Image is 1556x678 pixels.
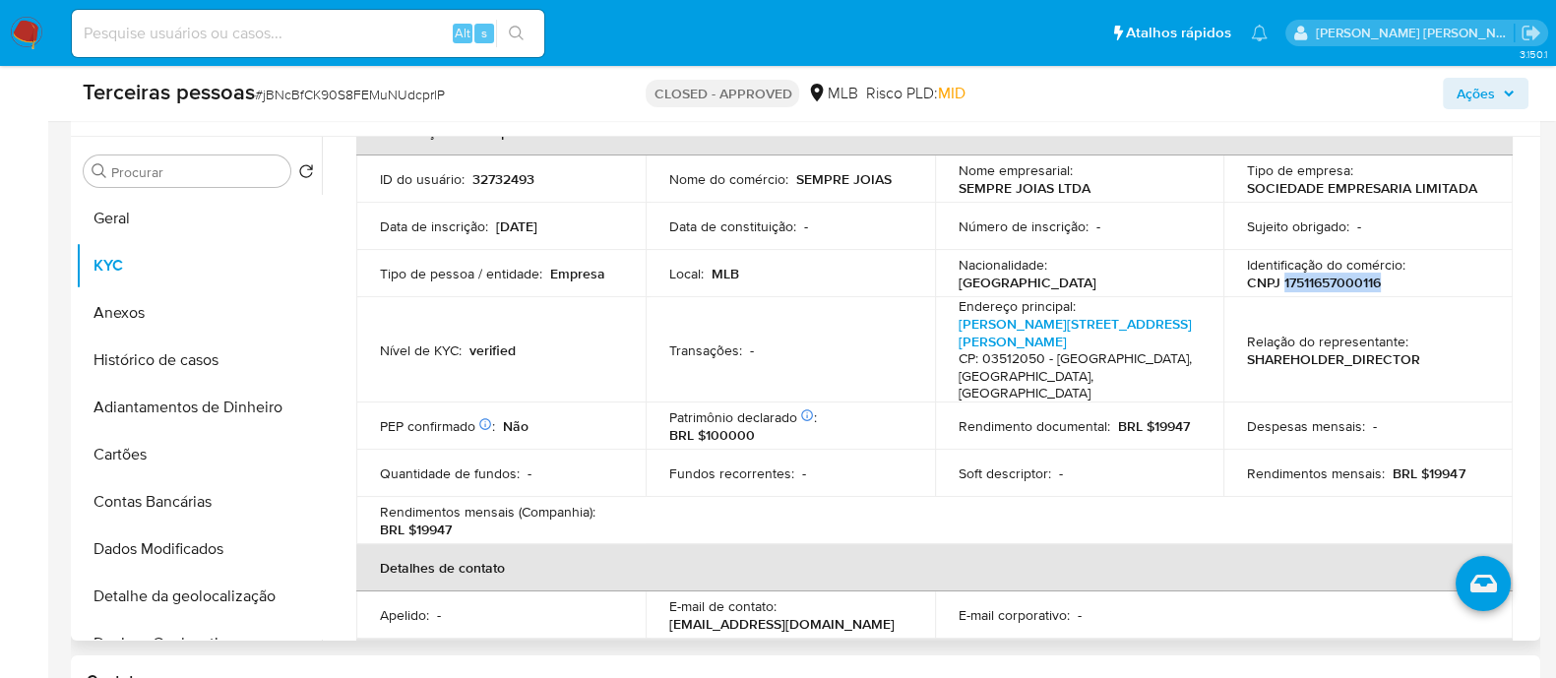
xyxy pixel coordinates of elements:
[1521,23,1541,43] a: Sair
[1059,464,1063,482] p: -
[1316,24,1515,42] p: anna.almeida@mercadopago.com.br
[669,170,788,188] p: Nome do comércio :
[380,521,452,538] p: BRL $19947
[1373,417,1377,435] p: -
[76,384,322,431] button: Adiantamentos de Dinheiro
[669,265,704,282] p: Local :
[76,431,322,478] button: Cartões
[1457,78,1495,109] span: Ações
[455,24,470,42] span: Alt
[1247,350,1420,368] p: SHAREHOLDER_DIRECTOR
[380,265,542,282] p: Tipo de pessoa / entidade :
[1078,606,1082,624] p: -
[865,83,965,104] span: Risco PLD:
[959,179,1090,197] p: SEMPRE JOIAS LTDA
[959,161,1073,179] p: Nome empresarial :
[550,265,605,282] p: Empresa
[669,464,794,482] p: Fundos recorrentes :
[959,274,1096,291] p: [GEOGRAPHIC_DATA]
[1393,464,1464,482] p: BRL $19947
[503,417,529,435] p: Não
[959,256,1047,274] p: Nacionalidade :
[83,76,255,107] b: Terceiras pessoas
[1096,217,1100,235] p: -
[380,417,495,435] p: PEP confirmado :
[380,503,595,521] p: Rendimentos mensais (Companhia) :
[1443,78,1528,109] button: Ações
[959,314,1192,351] a: [PERSON_NAME][STREET_ADDRESS][PERSON_NAME]
[669,597,777,615] p: E-mail de contato :
[76,337,322,384] button: Histórico de casos
[669,341,742,359] p: Transações :
[804,217,808,235] p: -
[111,163,282,181] input: Procurar
[959,297,1076,315] p: Endereço principal :
[669,615,895,633] p: [EMAIL_ADDRESS][DOMAIN_NAME]
[76,242,322,289] button: KYC
[380,341,462,359] p: Nível de KYC :
[669,217,796,235] p: Data de constituição :
[959,464,1051,482] p: Soft descriptor :
[712,265,739,282] p: MLB
[796,170,892,188] p: SEMPRE JOIAS
[380,217,488,235] p: Data de inscrição :
[380,606,429,624] p: Apelido :
[1247,274,1381,291] p: CNPJ 17511657000116
[92,163,107,179] button: Procurar
[1357,217,1361,235] p: -
[76,525,322,573] button: Dados Modificados
[437,606,441,624] p: -
[481,24,487,42] span: s
[959,606,1070,624] p: E-mail corporativo :
[959,217,1089,235] p: Número de inscrição :
[646,80,799,107] p: CLOSED - APPROVED
[356,544,1513,591] th: Detalhes de contato
[669,408,817,426] p: Patrimônio declarado :
[1126,23,1231,43] span: Atalhos rápidos
[380,170,465,188] p: ID do usuário :
[469,341,516,359] p: verified
[802,464,806,482] p: -
[937,82,965,104] span: MID
[1247,417,1365,435] p: Despesas mensais :
[76,573,322,620] button: Detalhe da geolocalização
[1118,417,1190,435] p: BRL $19947
[1251,25,1268,41] a: Notificações
[1519,46,1546,62] span: 3.150.1
[1247,179,1476,197] p: SOCIEDADE EMPRESARIA LIMITADA
[76,478,322,525] button: Contas Bancárias
[1247,217,1349,235] p: Sujeito obrigado :
[1247,256,1405,274] p: Identificação do comércio :
[496,217,537,235] p: [DATE]
[380,464,520,482] p: Quantidade de fundos :
[750,341,754,359] p: -
[255,85,445,104] span: # jBNcBfCK90S8FEMuNUdcprlP
[669,426,755,444] p: BRL $100000
[76,620,322,667] button: Devices Geolocation
[472,170,534,188] p: 32732493
[1247,464,1385,482] p: Rendimentos mensais :
[298,163,314,185] button: Retornar ao pedido padrão
[959,350,1193,402] h4: CP: 03512050 - [GEOGRAPHIC_DATA], [GEOGRAPHIC_DATA], [GEOGRAPHIC_DATA]
[1247,161,1353,179] p: Tipo de empresa :
[959,417,1110,435] p: Rendimento documental :
[76,195,322,242] button: Geral
[1247,333,1408,350] p: Relação do representante :
[496,20,536,47] button: search-icon
[807,83,857,104] div: MLB
[76,289,322,337] button: Anexos
[72,21,544,46] input: Pesquise usuários ou casos...
[528,464,531,482] p: -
